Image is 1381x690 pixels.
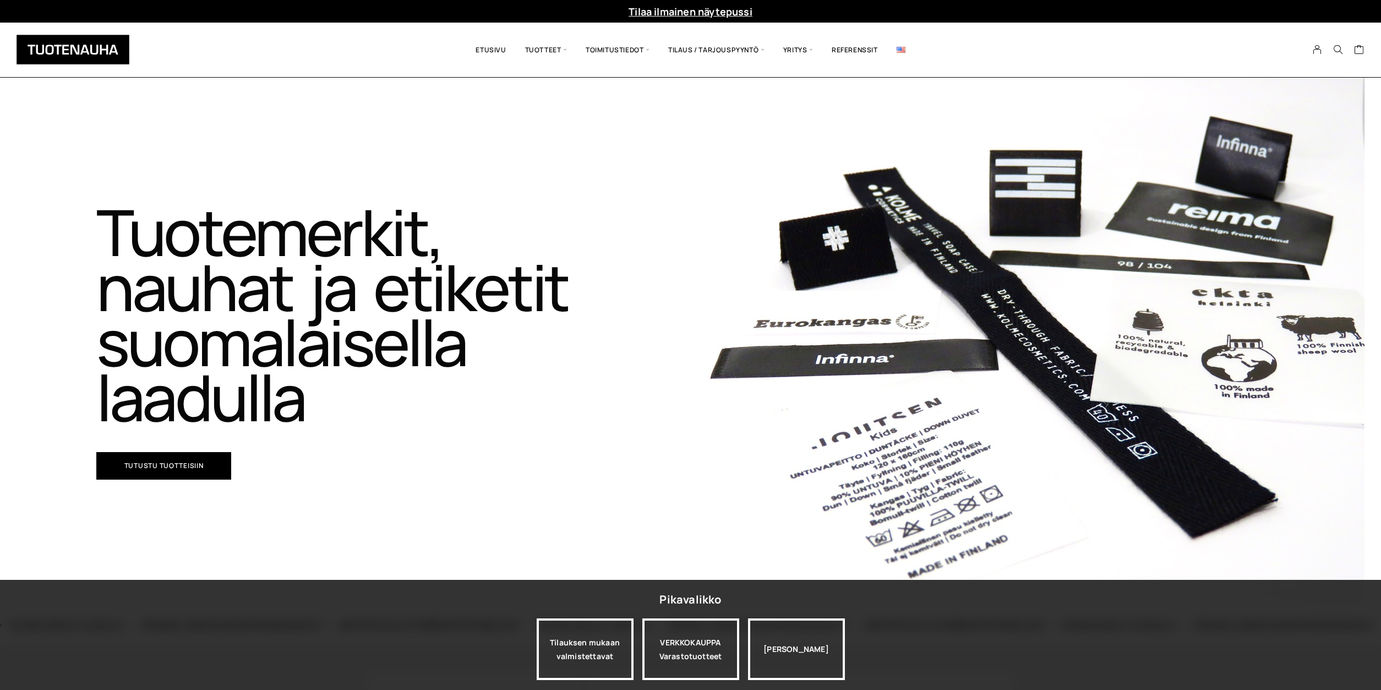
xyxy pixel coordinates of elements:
img: Etusivu 1 [707,78,1364,606]
span: Tilaus / Tarjouspyyntö [659,31,774,69]
a: VERKKOKAUPPAVarastotuotteet [642,618,739,680]
span: Toimitustiedot [576,31,659,69]
a: Referenssit [822,31,887,69]
a: Tutustu tuotteisiin [96,452,232,480]
div: VERKKOKAUPPA Varastotuotteet [642,618,739,680]
div: Pikavalikko [659,590,721,610]
a: Tilauksen mukaan valmistettavat [537,618,634,680]
img: English [897,47,905,53]
div: [PERSON_NAME] [748,618,845,680]
img: Tuotenauha Oy [17,35,129,64]
span: Tutustu tuotteisiin [124,463,204,469]
h1: Tuotemerkit, nauhat ja etiketit suomalaisella laadulla​ [96,204,605,425]
a: Cart [1354,44,1364,57]
a: My Account [1307,45,1328,55]
a: Tilaa ilmainen näytepussi [629,5,752,18]
span: Yritys [774,31,822,69]
button: Search [1328,45,1349,55]
span: Tuotteet [516,31,576,69]
a: Etusivu [466,31,515,69]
